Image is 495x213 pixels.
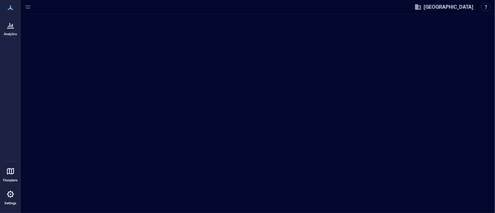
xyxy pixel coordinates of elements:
[5,201,16,205] p: Settings
[2,17,19,38] a: Analytics
[2,186,19,207] a: Settings
[424,3,473,10] span: [GEOGRAPHIC_DATA]
[1,163,20,184] a: Floorplans
[412,1,476,13] button: [GEOGRAPHIC_DATA]
[4,32,17,36] p: Analytics
[3,178,18,182] p: Floorplans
